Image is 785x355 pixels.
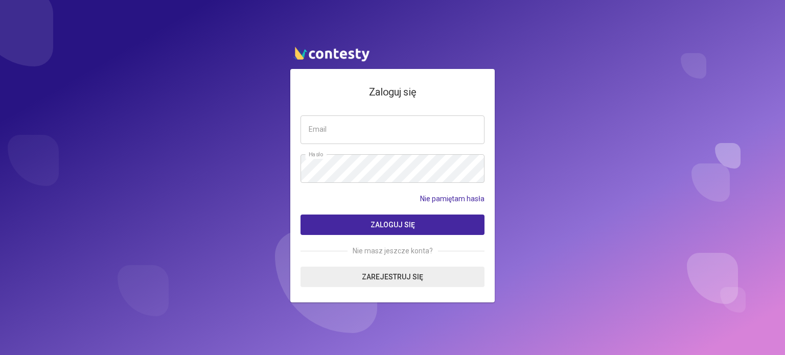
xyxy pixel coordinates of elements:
span: Zaloguj się [371,221,415,229]
img: contesty logo [290,42,372,64]
h4: Zaloguj się [301,84,484,100]
a: Zarejestruj się [301,267,484,287]
a: Nie pamiętam hasła [420,193,484,204]
button: Zaloguj się [301,215,484,235]
span: Nie masz jeszcze konta? [348,245,438,256]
